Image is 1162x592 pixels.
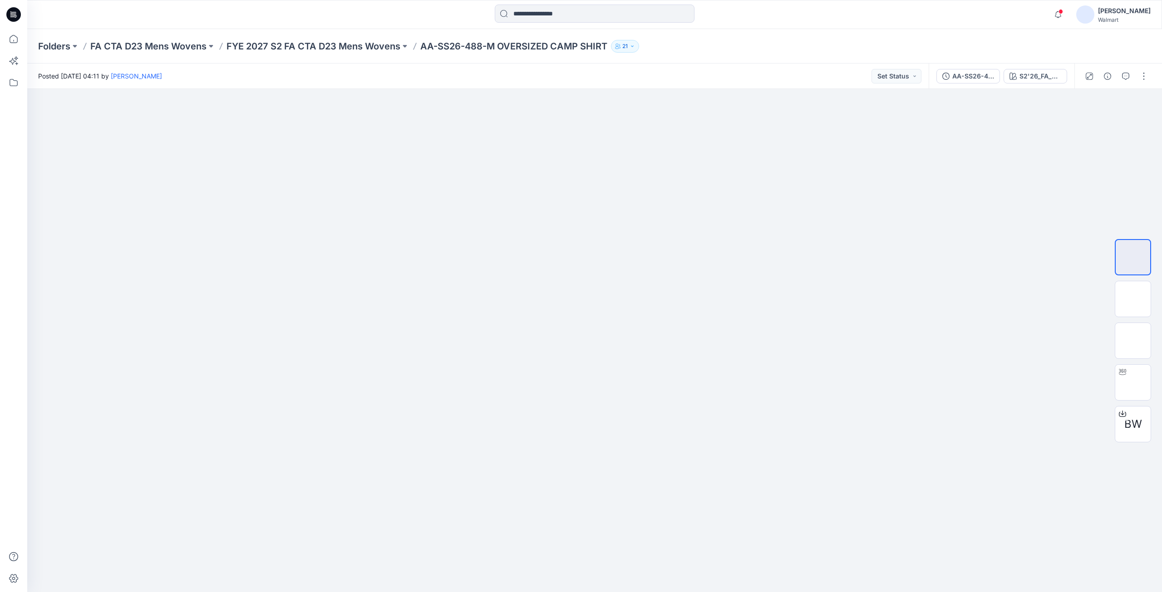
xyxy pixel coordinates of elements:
[226,40,400,53] a: FYE 2027 S2 FA CTA D23 Mens Wovens
[611,40,639,53] button: 21
[420,40,607,53] p: AA-SS26-488-M OVERSIZED CAMP SHIRT
[1098,16,1151,23] div: Walmart
[1076,5,1094,24] img: avatar
[1019,71,1061,81] div: S2'26_FA_Stripe_11_C2
[622,41,628,51] p: 21
[38,40,70,53] a: Folders
[1098,5,1151,16] div: [PERSON_NAME]
[90,40,207,53] a: FA CTA D23 Mens Wovens
[936,69,1000,83] button: AA-SS26-488-M OVERSIZED CAMP SHIRT_3
[1004,69,1067,83] button: S2'26_FA_Stripe_11_C2
[1124,416,1142,432] span: BW
[38,71,162,81] span: Posted [DATE] 04:11 by
[111,72,162,80] a: [PERSON_NAME]
[1100,69,1115,83] button: Details
[952,71,994,81] div: AA-SS26-488-M OVERSIZED CAMP SHIRT_3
